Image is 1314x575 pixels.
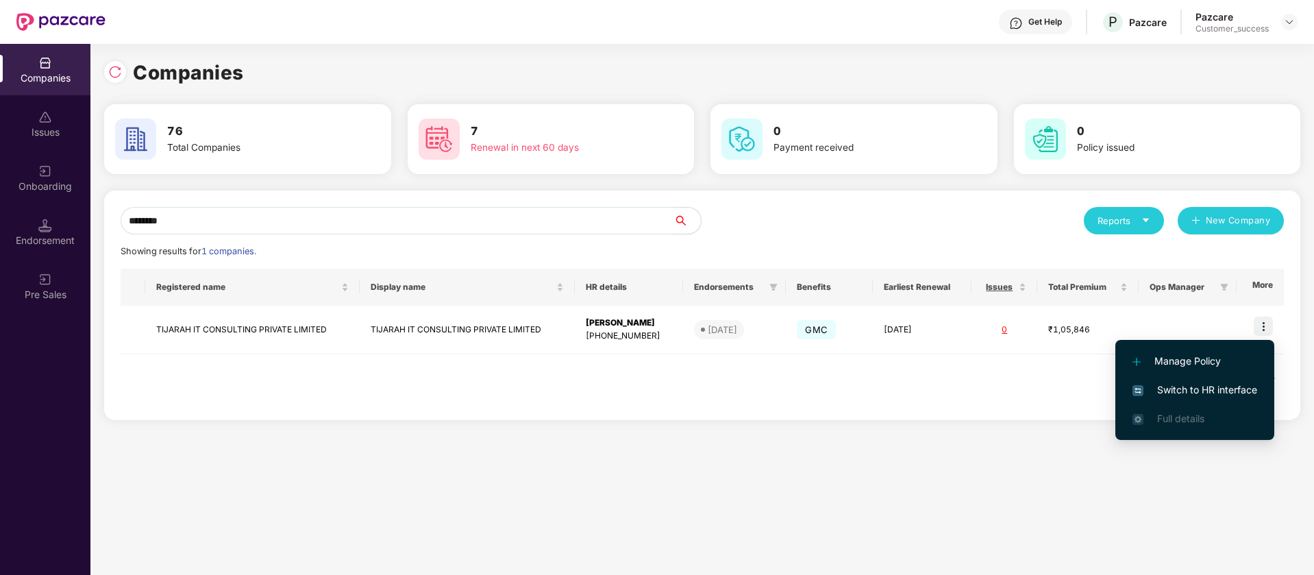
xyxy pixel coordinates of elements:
[694,282,765,293] span: Endorsements
[673,207,702,234] button: search
[1129,16,1167,29] div: Pazcare
[1009,16,1023,30] img: svg+xml;base64,PHN2ZyBpZD0iSGVscC0zMngzMiIgeG1sbnM9Imh0dHA6Ly93d3cudzMub3JnLzIwMDAvc3ZnIiB3aWR0aD...
[971,269,1037,306] th: Issues
[1132,358,1141,366] img: svg+xml;base64,PHN2ZyB4bWxucz0iaHR0cDovL3d3dy53My5vcmcvMjAwMC9zdmciIHdpZHRoPSIxMi4yMDEiIGhlaWdodD...
[773,140,946,156] div: Payment received
[360,269,575,306] th: Display name
[1150,282,1215,293] span: Ops Manager
[1178,207,1284,234] button: plusNew Company
[797,320,836,339] span: GMC
[586,317,671,330] div: [PERSON_NAME]
[982,282,1016,293] span: Issues
[1217,279,1231,295] span: filter
[133,58,244,88] h1: Companies
[1132,414,1143,425] img: svg+xml;base64,PHN2ZyB4bWxucz0iaHR0cDovL3d3dy53My5vcmcvMjAwMC9zdmciIHdpZHRoPSIxNi4zNjMiIGhlaWdodD...
[1195,10,1269,23] div: Pazcare
[708,323,737,337] div: [DATE]
[769,283,778,291] span: filter
[360,306,575,354] td: TIJARAH IT CONSULTING PRIVATE LIMITED
[108,65,122,79] img: svg+xml;base64,PHN2ZyBpZD0iUmVsb2FkLTMyeDMyIiB4bWxucz0iaHR0cDovL3d3dy53My5vcmcvMjAwMC9zdmciIHdpZH...
[1077,123,1250,140] h3: 0
[167,123,340,140] h3: 76
[38,110,52,124] img: svg+xml;base64,PHN2ZyBpZD0iSXNzdWVzX2Rpc2FibGVkIiB4bWxucz0iaHR0cDovL3d3dy53My5vcmcvMjAwMC9zdmciIH...
[145,306,360,354] td: TIJARAH IT CONSULTING PRIVATE LIMITED
[575,269,682,306] th: HR details
[38,273,52,286] img: svg+xml;base64,PHN2ZyB3aWR0aD0iMjAiIGhlaWdodD0iMjAiIHZpZXdCb3g9IjAgMCAyMCAyMCIgZmlsbD0ibm9uZSIgeG...
[1037,269,1138,306] th: Total Premium
[419,119,460,160] img: svg+xml;base64,PHN2ZyB4bWxucz0iaHR0cDovL3d3dy53My5vcmcvMjAwMC9zdmciIHdpZHRoPSI2MCIgaGVpZ2h0PSI2MC...
[1132,385,1143,396] img: svg+xml;base64,PHN2ZyB4bWxucz0iaHR0cDovL3d3dy53My5vcmcvMjAwMC9zdmciIHdpZHRoPSIxNiIgaGVpZ2h0PSIxNi...
[1237,269,1284,306] th: More
[16,13,106,31] img: New Pazcare Logo
[1141,216,1150,225] span: caret-down
[1098,214,1150,228] div: Reports
[982,323,1026,337] div: 0
[721,119,763,160] img: svg+xml;base64,PHN2ZyB4bWxucz0iaHR0cDovL3d3dy53My5vcmcvMjAwMC9zdmciIHdpZHRoPSI2MCIgaGVpZ2h0PSI2MC...
[786,269,873,306] th: Benefits
[773,123,946,140] h3: 0
[471,123,643,140] h3: 7
[1025,119,1066,160] img: svg+xml;base64,PHN2ZyB4bWxucz0iaHR0cDovL3d3dy53My5vcmcvMjAwMC9zdmciIHdpZHRoPSI2MCIgaGVpZ2h0PSI2MC...
[38,56,52,70] img: svg+xml;base64,PHN2ZyBpZD0iQ29tcGFuaWVzIiB4bWxucz0iaHR0cDovL3d3dy53My5vcmcvMjAwMC9zdmciIHdpZHRoPS...
[38,164,52,178] img: svg+xml;base64,PHN2ZyB3aWR0aD0iMjAiIGhlaWdodD0iMjAiIHZpZXdCb3g9IjAgMCAyMCAyMCIgZmlsbD0ibm9uZSIgeG...
[1254,317,1273,336] img: icon
[767,279,780,295] span: filter
[201,246,256,256] span: 1 companies.
[1206,214,1271,228] span: New Company
[873,269,971,306] th: Earliest Renewal
[1048,323,1127,337] div: ₹1,05,846
[873,306,971,354] td: [DATE]
[586,330,671,343] div: [PHONE_NUMBER]
[1108,14,1117,30] span: P
[1077,140,1250,156] div: Policy issued
[1132,354,1257,369] span: Manage Policy
[1220,283,1228,291] span: filter
[371,282,554,293] span: Display name
[121,246,256,256] span: Showing results for
[1132,382,1257,397] span: Switch to HR interface
[1157,413,1204,424] span: Full details
[471,140,643,156] div: Renewal in next 60 days
[38,219,52,232] img: svg+xml;base64,PHN2ZyB3aWR0aD0iMTQuNSIgaGVpZ2h0PSIxNC41IiB2aWV3Qm94PSIwIDAgMTYgMTYiIGZpbGw9Im5vbm...
[156,282,339,293] span: Registered name
[1028,16,1062,27] div: Get Help
[1195,23,1269,34] div: Customer_success
[115,119,156,160] img: svg+xml;base64,PHN2ZyB4bWxucz0iaHR0cDovL3d3dy53My5vcmcvMjAwMC9zdmciIHdpZHRoPSI2MCIgaGVpZ2h0PSI2MC...
[145,269,360,306] th: Registered name
[1048,282,1117,293] span: Total Premium
[1191,216,1200,227] span: plus
[167,140,340,156] div: Total Companies
[1284,16,1295,27] img: svg+xml;base64,PHN2ZyBpZD0iRHJvcGRvd24tMzJ4MzIiIHhtbG5zPSJodHRwOi8vd3d3LnczLm9yZy8yMDAwL3N2ZyIgd2...
[673,215,701,226] span: search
